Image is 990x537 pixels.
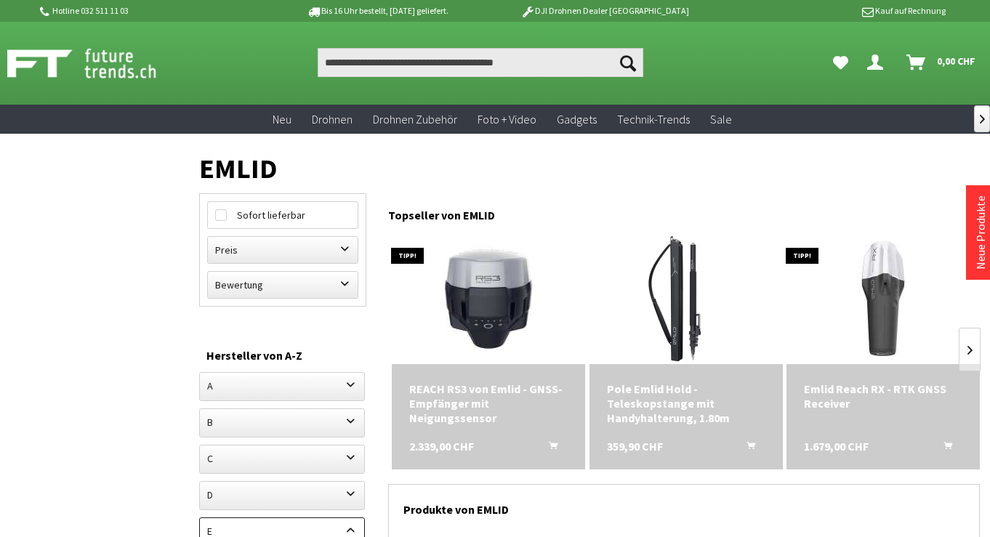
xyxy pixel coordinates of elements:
p: DJI Drohnen Dealer [GEOGRAPHIC_DATA] [491,2,718,20]
label: B [200,409,364,435]
button: In den Warenkorb [531,439,566,458]
a: Warenkorb [901,48,983,77]
span: Neu [273,112,291,126]
a: Neu [262,105,302,134]
span: Gadgets [557,112,597,126]
label: D [200,482,364,508]
label: C [200,445,364,472]
label: Bewertung [208,272,358,298]
span: 1.679,00 CHF [804,439,869,453]
span: Drohnen [312,112,353,126]
a: REACH RS3 von Emlid - GNSS-Empfänger mit Neigungssensor 2.339,00 CHF In den Warenkorb [409,381,568,425]
label: Sofort lieferbar [208,202,358,228]
div: Emlid Reach RX - RTK GNSS Receiver [804,381,962,411]
p: Hotline 032 511 11 03 [37,2,264,20]
a: Foto + Video [467,105,547,134]
input: Produkt, Marke, Kategorie, EAN, Artikelnummer… [318,48,643,77]
a: Dein Konto [861,48,895,77]
img: REACH RS3 von Emlid - GNSS-Empfänger mit Neigungssensor [423,233,554,364]
p: Bis 16 Uhr bestellt, [DATE] geliefert. [264,2,491,20]
img: Emlid Reach RX - RTK GNSS Receiver [818,233,949,364]
p: Kauf auf Rechnung [718,2,945,20]
label: A [200,373,364,399]
div: REACH RS3 von Emlid - GNSS-Empfänger mit Neigungssensor [409,381,568,425]
a: Sale [700,105,742,134]
a: Pole Emlid Hold - Teleskopstange mit Handyhalterung, 1.80m 359,90 CHF In den Warenkorb [607,381,765,425]
button: In den Warenkorb [926,439,961,458]
label: Preis [208,237,358,263]
span: Foto + Video [478,112,536,126]
div: Hersteller von A-Z [206,346,359,365]
a: Emlid Reach RX - RTK GNSS Receiver 1.679,00 CHF In den Warenkorb [804,381,962,411]
span: Technik-Trends [617,112,690,126]
a: Gadgets [547,105,607,134]
a: Drohnen Zubehör [363,105,467,134]
img: Shop Futuretrends - zur Startseite wechseln [7,45,188,81]
span:  [980,115,985,124]
span: 0,00 CHF [937,49,975,73]
h1: EMLID [199,158,980,179]
span: 2.339,00 CHF [409,439,474,453]
a: Technik-Trends [607,105,700,134]
span: Sale [710,112,732,126]
div: Pole Emlid Hold - Teleskopstange mit Handyhalterung, 1.80m [607,381,765,425]
div: Topseller von EMLID [388,193,980,230]
button: In den Warenkorb [729,439,764,458]
img: Pole Emlid Hold - Teleskopstange mit Handyhalterung, 1.80m [621,233,752,364]
a: Neue Produkte [973,195,988,270]
a: Drohnen [302,105,363,134]
span: 359,90 CHF [607,439,663,453]
span: Drohnen Zubehör [373,112,457,126]
h1: Produkte von EMLID [403,485,965,527]
a: Meine Favoriten [826,48,856,77]
button: Suchen [613,48,643,77]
